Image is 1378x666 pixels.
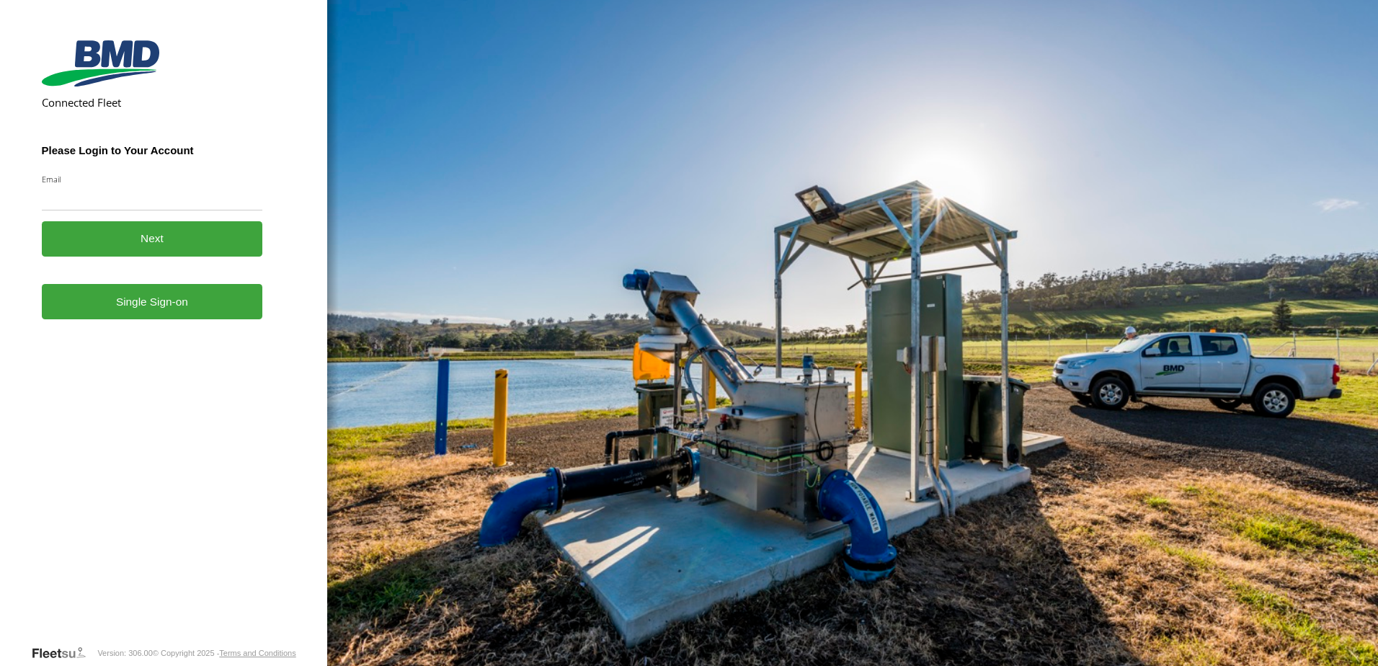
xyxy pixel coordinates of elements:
div: © Copyright 2025 - [153,649,296,657]
h2: Connected Fleet [42,95,263,110]
label: Email [42,174,263,185]
img: BMD [42,40,159,86]
div: Version: 306.00 [97,649,152,657]
a: Single Sign-on [42,284,263,319]
a: Visit our Website [31,646,97,660]
a: Terms and Conditions [219,649,295,657]
button: Next [42,221,263,257]
h3: Please Login to Your Account [42,144,263,156]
